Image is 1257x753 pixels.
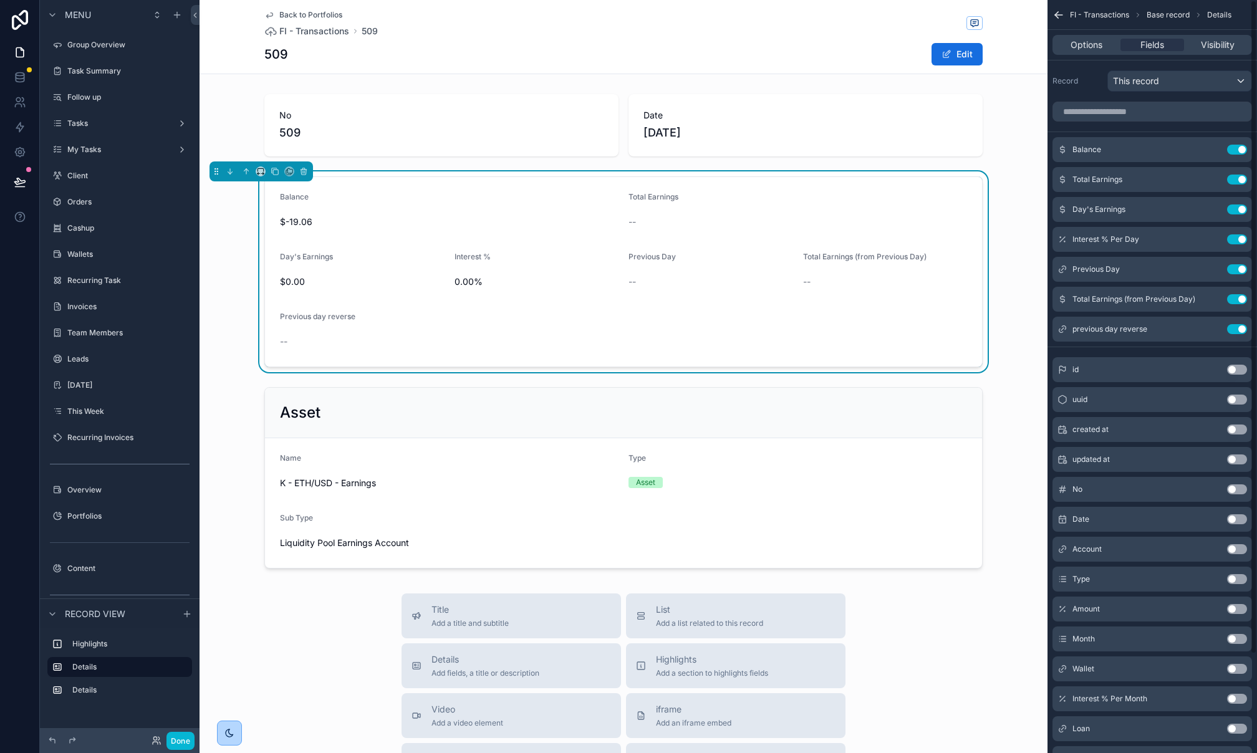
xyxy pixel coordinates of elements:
[803,276,811,288] span: --
[47,349,192,369] a: Leads
[280,192,309,201] span: Balance
[1072,634,1095,644] span: Month
[431,703,503,716] span: Video
[47,35,192,55] a: Group Overview
[67,197,190,207] label: Orders
[47,559,192,578] a: Content
[1072,264,1120,274] span: Previous Day
[280,335,287,348] span: --
[166,732,195,750] button: Done
[1072,604,1100,614] span: Amount
[1072,175,1122,185] span: Total Earnings
[803,252,927,261] span: Total Earnings (from Previous Day)
[67,328,190,338] label: Team Members
[47,480,192,500] a: Overview
[47,61,192,81] a: Task Summary
[47,140,192,160] a: My Tasks
[279,25,349,37] span: FI - Transactions
[1140,39,1164,51] span: Fields
[362,25,378,37] a: 509
[47,271,192,290] a: Recurring Task
[431,618,509,628] span: Add a title and subtitle
[67,66,190,76] label: Task Summary
[1052,76,1102,86] label: Record
[932,43,983,65] button: Edit
[280,276,445,288] span: $0.00
[1072,484,1082,494] span: No
[264,10,342,20] a: Back to Portfolios
[67,511,190,521] label: Portfolios
[1072,294,1195,304] span: Total Earnings (from Previous Day)
[65,608,125,620] span: Record view
[656,703,731,716] span: iframe
[1201,39,1235,51] span: Visibility
[72,662,182,672] label: Details
[626,643,845,688] button: HighlightsAdd a section to highlights fields
[47,323,192,343] a: Team Members
[47,375,192,395] a: [DATE]
[67,354,190,364] label: Leads
[628,276,636,288] span: --
[1072,664,1094,674] span: Wallet
[626,693,845,738] button: iframeAdd an iframe embed
[1072,724,1090,734] span: Loan
[455,276,619,288] span: 0.00%
[628,192,678,201] span: Total Earnings
[1207,10,1231,20] span: Details
[1072,395,1087,405] span: uuid
[656,718,731,728] span: Add an iframe embed
[47,113,192,133] a: Tasks
[67,249,190,259] label: Wallets
[402,643,621,688] button: DetailsAdd fields, a title or description
[402,693,621,738] button: VideoAdd a video element
[1072,424,1109,434] span: created at
[67,302,190,312] label: Invoices
[431,668,539,678] span: Add fields, a title or description
[67,564,190,573] label: Content
[47,428,192,448] a: Recurring Invoices
[67,485,190,495] label: Overview
[628,252,676,261] span: Previous Day
[40,628,200,712] div: scrollable content
[1071,39,1102,51] span: Options
[47,87,192,107] a: Follow up
[67,433,190,443] label: Recurring Invoices
[1072,365,1079,375] span: id
[65,9,91,21] span: Menu
[1072,574,1090,584] span: Type
[47,192,192,212] a: Orders
[1072,234,1139,244] span: Interest % Per Day
[1147,10,1190,20] span: Base record
[431,603,509,616] span: Title
[656,668,768,678] span: Add a section to highlights fields
[280,216,619,228] span: $-19.06
[264,46,288,63] h1: 509
[1072,544,1102,554] span: Account
[67,118,172,128] label: Tasks
[656,618,763,628] span: Add a list related to this record
[72,639,187,649] label: Highlights
[626,593,845,638] button: ListAdd a list related to this record
[280,252,333,261] span: Day's Earnings
[279,10,342,20] span: Back to Portfolios
[455,252,491,261] span: Interest %
[67,40,190,50] label: Group Overview
[1072,145,1101,155] span: Balance
[656,603,763,616] span: List
[72,685,187,695] label: Details
[1072,204,1125,214] span: Day's Earnings
[1107,70,1252,92] button: This record
[67,406,190,416] label: This Week
[1072,454,1110,464] span: updated at
[628,216,636,228] span: --
[1072,324,1147,334] span: previous day reverse
[1113,75,1159,87] span: This record
[67,223,190,233] label: Cashup
[1072,514,1089,524] span: Date
[1070,10,1129,20] span: FI - Transactions
[264,25,349,37] a: FI - Transactions
[280,312,355,321] span: Previous day reverse
[431,653,539,666] span: Details
[47,244,192,264] a: Wallets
